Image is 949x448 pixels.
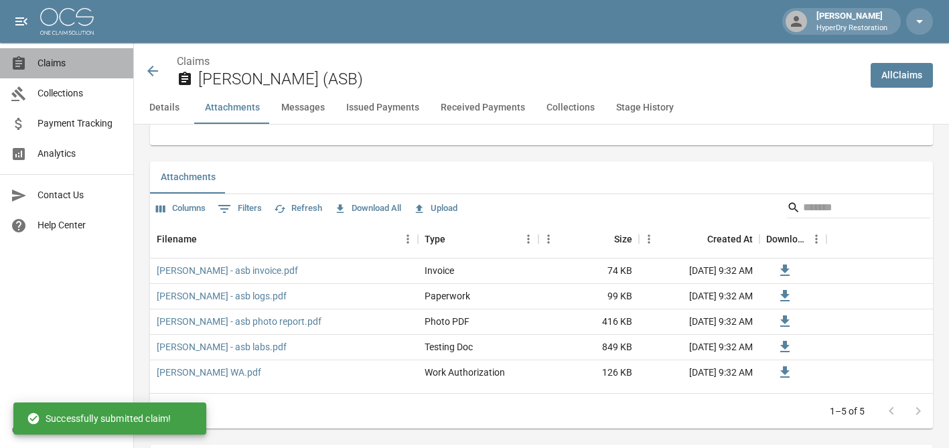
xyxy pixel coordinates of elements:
div: Search [787,197,930,221]
a: AllClaims [871,63,933,88]
div: Created At [639,220,759,258]
span: Help Center [38,218,123,232]
button: Upload [410,198,461,219]
p: 1–5 of 5 [830,404,865,418]
div: Filename [157,220,197,258]
h2: [PERSON_NAME] (ASB) [198,70,860,89]
button: Issued Payments [336,92,430,124]
a: [PERSON_NAME] - asb labs.pdf [157,340,287,354]
div: [DATE] 9:32 AM [639,284,759,309]
div: [DATE] 9:32 AM [639,360,759,386]
a: [PERSON_NAME] - asb invoice.pdf [157,264,298,277]
span: Collections [38,86,123,100]
div: [DATE] 9:32 AM [639,258,759,284]
div: Download [759,220,826,258]
button: Received Payments [430,92,536,124]
div: [DATE] 9:32 AM [639,335,759,360]
a: [PERSON_NAME] - asb logs.pdf [157,289,287,303]
div: © 2025 One Claim Solution [12,423,121,437]
button: open drawer [8,8,35,35]
button: Show filters [214,198,265,220]
div: Created At [707,220,753,258]
div: Work Authorization [425,366,505,379]
button: Menu [518,229,538,249]
button: Select columns [153,198,209,219]
img: ocs-logo-white-transparent.png [40,8,94,35]
div: Type [418,220,538,258]
button: Menu [538,229,559,249]
button: Collections [536,92,605,124]
div: [DATE] 9:32 AM [639,309,759,335]
nav: breadcrumb [177,54,860,70]
div: Invoice [425,264,454,277]
div: Type [425,220,445,258]
div: Testing Doc [425,340,473,354]
div: 74 KB [538,258,639,284]
div: 99 KB [538,284,639,309]
button: Attachments [150,161,226,194]
span: Analytics [38,147,123,161]
button: Download All [331,198,405,219]
button: Stage History [605,92,684,124]
button: Menu [398,229,418,249]
div: anchor tabs [134,92,949,124]
div: [PERSON_NAME] [811,9,893,33]
a: Claims [177,55,210,68]
div: Photo PDF [425,315,469,328]
button: Menu [639,229,659,249]
button: Details [134,92,194,124]
span: Claims [38,56,123,70]
a: [PERSON_NAME] - asb photo report.pdf [157,315,321,328]
div: 416 KB [538,309,639,335]
p: HyperDry Restoration [816,23,887,34]
button: Refresh [271,198,325,219]
span: Contact Us [38,188,123,202]
div: 849 KB [538,335,639,360]
button: Messages [271,92,336,124]
div: Size [614,220,632,258]
div: Download [766,220,806,258]
div: related-list tabs [150,161,933,194]
button: Menu [806,229,826,249]
div: 126 KB [538,360,639,386]
a: [PERSON_NAME] WA.pdf [157,366,261,379]
div: Successfully submitted claim! [27,406,171,431]
div: Paperwork [425,289,470,303]
div: Size [538,220,639,258]
div: Filename [150,220,418,258]
span: Payment Tracking [38,117,123,131]
button: Attachments [194,92,271,124]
